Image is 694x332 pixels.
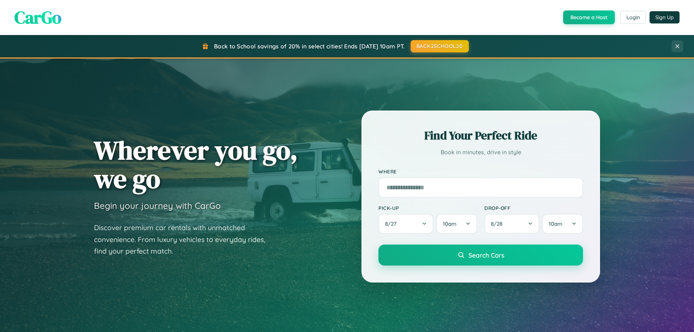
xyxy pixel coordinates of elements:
button: Login [620,11,646,24]
h2: Find Your Perfect Ride [378,128,583,143]
h3: Begin your journey with CarGo [94,200,221,211]
span: 10am [443,220,457,227]
button: Search Cars [378,245,583,266]
span: 8 / 27 [385,220,400,227]
button: BACK2SCHOOL20 [411,40,469,52]
h1: Wherever you go, we go [94,136,298,193]
button: Become a Host [563,10,615,24]
span: CarGo [14,5,61,29]
p: Book in minutes, drive in style [378,147,583,158]
label: Where [378,168,583,174]
span: 10am [549,220,562,227]
span: Back to School savings of 20% in select cities! Ends [DATE] 10am PT. [214,43,405,50]
p: Discover premium car rentals with unmatched convenience. From luxury vehicles to everyday rides, ... [94,222,275,257]
button: 10am [542,214,583,234]
span: 8 / 28 [491,220,506,227]
button: Sign Up [650,11,680,23]
label: Pick-up [378,205,477,211]
label: Drop-off [484,205,583,211]
button: 8/28 [484,214,539,234]
span: Search Cars [468,251,504,259]
button: 10am [436,214,477,234]
button: 8/27 [378,214,433,234]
